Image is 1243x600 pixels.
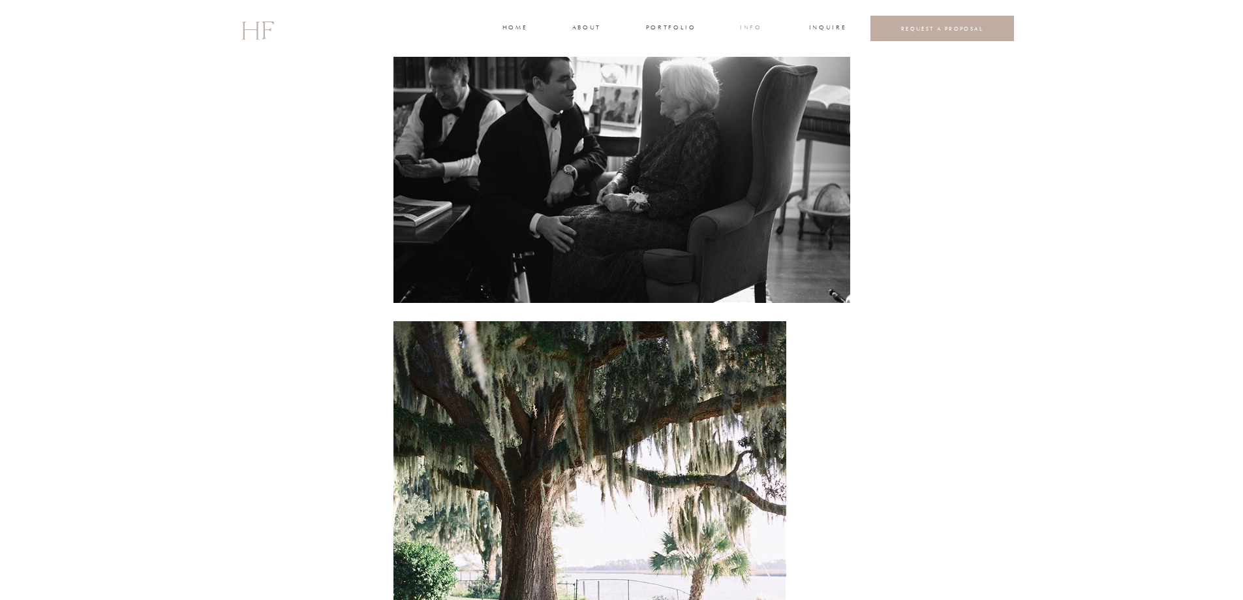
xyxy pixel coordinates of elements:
[881,25,1004,32] a: REQUEST A PROPOSAL
[646,23,695,35] a: portfolio
[241,10,273,48] a: HF
[502,23,527,35] a: home
[572,23,600,35] a: about
[739,23,763,35] a: INFO
[809,23,844,35] a: INQUIRE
